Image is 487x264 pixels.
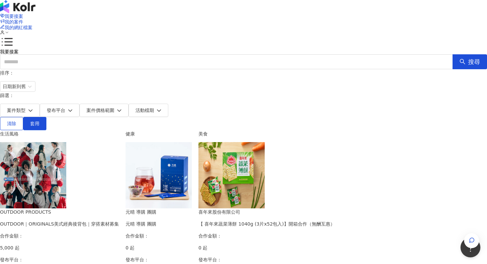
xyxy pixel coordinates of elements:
[126,208,192,216] div: 元晴 導購 團購
[198,142,265,208] img: 喜年來蔬菜薄餅 1040g (3片x52包入
[30,121,39,126] span: 套用
[40,104,80,117] button: 發布平台
[126,256,192,263] p: 發布平台：
[198,220,335,228] div: 【 喜年來蔬菜薄餅 1040g (3片x52包入)】開箱合作（無酬互惠）
[7,108,26,113] span: 案件類型
[80,104,129,117] button: 案件價格範圍
[86,108,114,113] span: 案件價格範圍
[460,238,480,257] iframe: Help Scout Beacon - Open
[126,142,192,208] img: 漾漾神｜活力莓果康普茶沖泡粉
[129,104,168,117] button: 活動檔期
[198,244,335,251] p: 0 起
[453,54,487,69] button: 搜尋
[460,59,465,65] span: search
[3,81,33,91] span: 日期新到舊
[5,19,23,25] span: 我的案件
[126,232,192,239] p: 合作金額：
[5,14,23,19] span: 我要接案
[198,208,335,216] div: 喜年來股份有限公司
[47,108,65,113] span: 發布平台
[126,244,192,251] p: 0 起
[23,117,46,130] button: 套用
[126,130,192,137] div: 健康
[7,121,16,126] span: 清除
[198,232,335,239] p: 合作金額：
[198,130,335,137] div: 美食
[135,108,154,113] span: 活動檔期
[198,256,335,263] p: 發布平台：
[126,220,192,228] div: 元晴 導購 團購
[468,58,480,66] span: 搜尋
[5,25,32,30] span: 我的網紅檔案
